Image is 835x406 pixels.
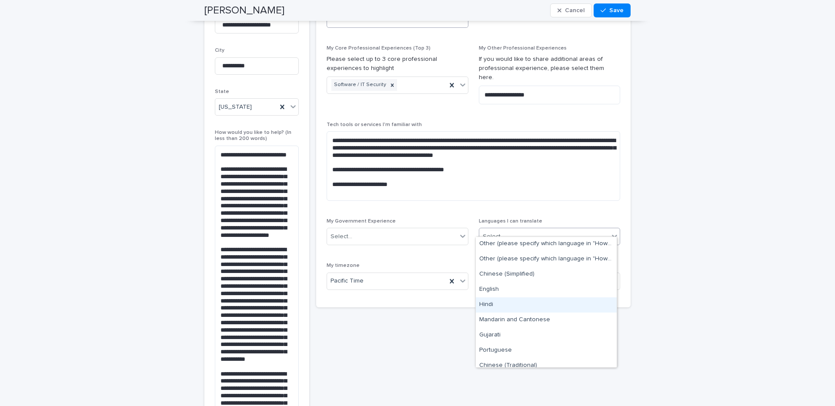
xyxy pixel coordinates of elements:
span: Pacific Time [331,276,364,286]
span: My Government Experience [327,219,396,224]
span: City [215,48,224,53]
span: Tech tools or services I'm familiar with [327,122,422,127]
div: Software / IT Security [331,79,387,91]
span: Save [609,7,624,13]
div: Gujarati [476,328,617,343]
span: Cancel [565,7,584,13]
span: Languages I can translate [479,219,542,224]
div: Other (please specify which language in "How would you like to help?") [476,236,617,252]
span: State [215,89,229,94]
div: Chinese (Simplified) [476,267,617,282]
span: [US_STATE] [219,103,252,112]
span: My Other Professional Experiences [479,46,567,51]
span: My timezone [327,263,360,268]
div: English [476,282,617,297]
button: Cancel [550,3,592,17]
div: Chinese (Traditional) [476,358,617,373]
span: How would you like to help? (In less than 200 words) [215,130,291,141]
div: Select... [483,232,504,241]
span: My Core Professional Experiences (Top 3) [327,46,431,51]
div: Other (please specify which language in "How would you like to help?") [476,252,617,267]
div: Select... [331,232,352,241]
div: Portuguese [476,343,617,358]
div: Hindi [476,297,617,313]
button: Save [594,3,631,17]
h2: [PERSON_NAME] [204,4,284,17]
p: Please select up to 3 core professional experiences to highlight [327,55,468,73]
p: If you would like to share additional areas of professional experience, please select them here. [479,55,621,82]
div: Mandarin and Cantonese [476,313,617,328]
